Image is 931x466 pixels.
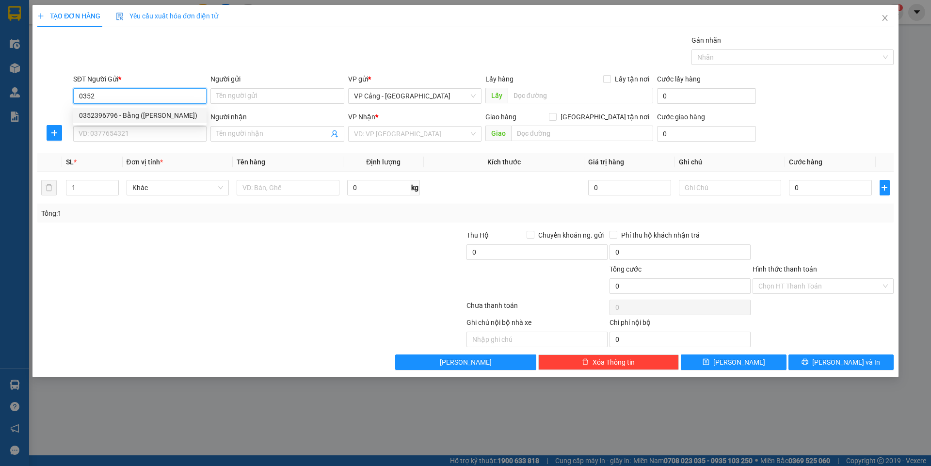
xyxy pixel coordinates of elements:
span: SL [66,158,74,166]
span: save [703,358,709,366]
div: Người gửi [210,74,344,84]
button: plus [880,180,890,195]
img: logo [3,29,41,66]
span: Phí thu hộ khách nhận trả [617,230,704,241]
span: VP Cảng - Hà Nội [354,89,476,103]
img: icon [116,13,124,20]
div: SĐT Người Gửi [73,74,207,84]
span: Chuyển khoản ng. gửi [534,230,608,241]
input: VD: Bàn, Ghế [237,180,339,195]
span: plus [37,13,44,19]
span: Lấy [485,88,508,103]
input: Dọc đường [511,126,653,141]
input: Nhập ghi chú [466,332,608,347]
span: Khác [132,180,224,195]
span: [PERSON_NAME] [713,357,765,368]
span: printer [802,358,808,366]
span: Yêu cầu xuất hóa đơn điện tử [116,12,218,20]
input: Cước giao hàng [657,126,756,142]
div: Chưa thanh toán [465,300,609,317]
button: [PERSON_NAME] [395,354,536,370]
label: Gán nhãn [691,36,721,44]
input: Dọc đường [508,88,653,103]
div: Tổng: 1 [41,208,359,219]
label: Cước giao hàng [657,113,705,121]
input: Cước lấy hàng [657,88,756,104]
strong: TĐ chuyển phát: [42,53,83,68]
div: Ghi chú nội bộ nhà xe [466,317,608,332]
th: Ghi chú [675,153,786,172]
span: Định lượng [366,158,401,166]
button: save[PERSON_NAME] [681,354,786,370]
strong: PHIẾU GỬI HÀNG [43,31,92,51]
span: plus [880,184,889,192]
span: Thu Hộ [466,231,489,239]
span: Tên hàng [237,158,265,166]
span: Giao hàng [485,113,516,121]
span: BD1408250210 [95,56,152,66]
span: Cước hàng [789,158,822,166]
span: user-add [331,130,338,138]
span: close [881,14,889,22]
span: Lấy tận nơi [611,74,653,84]
input: 0 [588,180,671,195]
strong: VIỆT HIẾU LOGISTIC [44,8,91,29]
span: [PERSON_NAME] [440,357,492,368]
span: TẠO ĐƠN HÀNG [37,12,100,20]
button: printer[PERSON_NAME] và In [788,354,894,370]
div: 0352396796 - Bằng (phúc long) [73,108,207,123]
span: [GEOGRAPHIC_DATA] tận nơi [557,112,653,122]
span: [PERSON_NAME] và In [812,357,880,368]
label: Hình thức thanh toán [753,265,817,273]
input: Ghi Chú [679,180,782,195]
span: Giao [485,126,511,141]
span: Xóa Thông tin [593,357,635,368]
div: VP gửi [348,74,482,84]
span: VP Nhận [348,113,375,121]
span: Kích thước [487,158,521,166]
span: kg [410,180,420,195]
span: plus [47,129,62,137]
div: Người nhận [210,112,344,122]
button: delete [41,180,57,195]
button: Close [871,5,899,32]
button: deleteXóa Thông tin [538,354,679,370]
span: delete [582,358,589,366]
span: Đơn vị tính [127,158,163,166]
span: Giá trị hàng [588,158,624,166]
span: Lấy hàng [485,75,514,83]
span: Tổng cước [610,265,642,273]
div: 0352396796 - Bằng ([PERSON_NAME]) [79,110,201,121]
button: plus [47,125,62,141]
label: Cước lấy hàng [657,75,701,83]
div: Chi phí nội bộ [610,317,751,332]
strong: 02143888555, 0243777888 [51,61,94,76]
